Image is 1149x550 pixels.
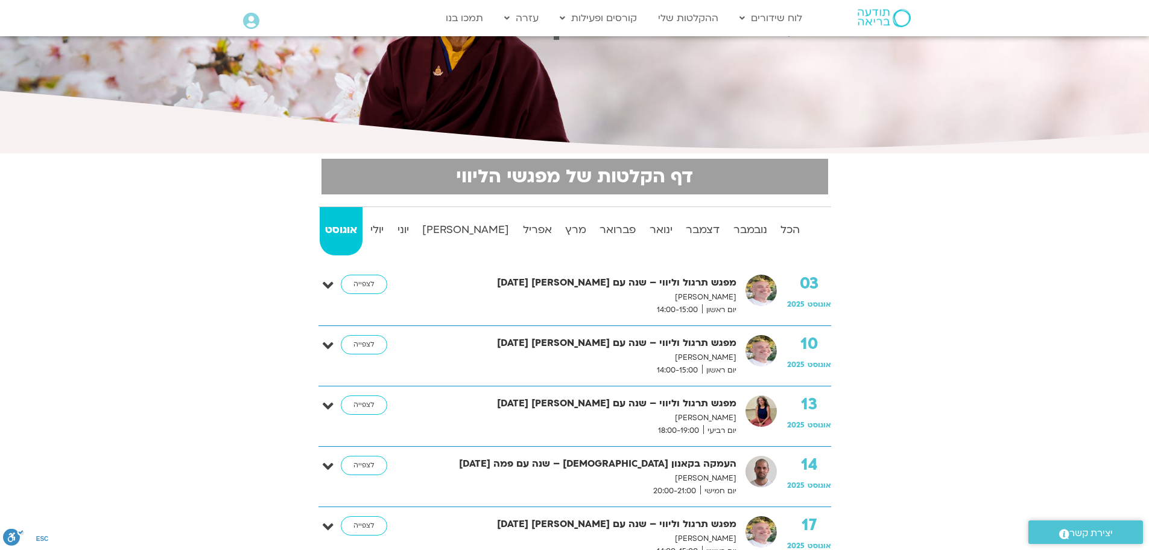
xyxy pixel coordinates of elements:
[498,7,545,30] a: עזרה
[680,221,725,239] strong: דצמבר
[787,420,805,430] span: 2025
[420,291,736,304] p: [PERSON_NAME]
[276,8,873,40] h2: להתעוררות הלב הנבון
[420,472,736,485] p: [PERSON_NAME]
[341,395,387,415] a: לצפייה
[560,221,592,239] strong: מרץ
[649,485,700,497] span: 20:00-21:00
[320,207,362,255] a: אוגוסט
[420,335,736,351] strong: מפגש תרגול וליווי – שנה עם [PERSON_NAME] [DATE]
[320,221,362,239] strong: אוגוסט
[341,275,387,294] a: לצפייה
[653,364,702,377] span: 14:00-15:00
[417,221,514,239] strong: [PERSON_NAME]
[560,207,592,255] a: מרץ
[700,485,736,497] span: יום חמישי
[653,304,702,316] span: 14:00-15:00
[1069,525,1113,542] span: יצירת קשר
[644,207,678,255] a: ינואר
[341,516,387,536] a: לצפייה
[517,207,557,255] a: אפריל
[733,7,808,30] a: לוח שידורים
[703,424,736,437] span: יום רביעי
[365,221,389,239] strong: יולי
[775,221,805,239] strong: הכל
[728,221,773,239] strong: נובמבר
[391,221,414,239] strong: יוני
[417,207,514,255] a: [PERSON_NAME]
[787,456,831,474] strong: 14
[391,207,414,255] a: יוני
[702,304,736,316] span: יום ראשון
[420,456,736,472] strong: העמקה בקאנון [DEMOGRAPHIC_DATA] – שנה עם פמה [DATE]
[440,7,489,30] a: תמכו בנו
[420,532,736,545] p: [PERSON_NAME]
[787,335,831,353] strong: 10
[680,207,725,255] a: דצמבר
[654,424,703,437] span: 18:00-19:00
[858,9,911,27] img: תודעה בריאה
[420,351,736,364] p: [PERSON_NAME]
[517,221,557,239] strong: אפריל
[420,395,736,412] strong: מפגש תרגול וליווי – שנה עם [PERSON_NAME] [DATE]
[787,395,831,414] strong: 13
[787,516,831,534] strong: 17
[808,481,831,490] span: אוגוסט
[787,275,831,293] strong: 03
[420,516,736,532] strong: מפגש תרגול וליווי – שנה עם [PERSON_NAME] [DATE]
[1028,520,1143,544] a: יצירת קשר
[341,456,387,475] a: לצפייה
[341,335,387,354] a: לצפייה
[420,275,736,291] strong: מפגש תרגול וליווי – שנה עם [PERSON_NAME] [DATE]
[420,412,736,424] p: [PERSON_NAME]
[594,221,641,239] strong: פברואר
[787,299,805,309] span: 2025
[787,481,805,490] span: 2025
[808,360,831,369] span: אוגוסט
[365,207,389,255] a: יולי
[775,207,805,255] a: הכל
[644,221,678,239] strong: ינואר
[787,360,805,369] span: 2025
[702,364,736,377] span: יום ראשון
[808,299,831,309] span: אוגוסט
[728,207,773,255] a: נובמבר
[594,207,641,255] a: פברואר
[808,420,831,430] span: אוגוסט
[554,7,643,30] a: קורסים ופעילות
[329,166,821,187] h2: דף הקלטות של מפגשי הליווי
[652,7,724,30] a: ההקלטות שלי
